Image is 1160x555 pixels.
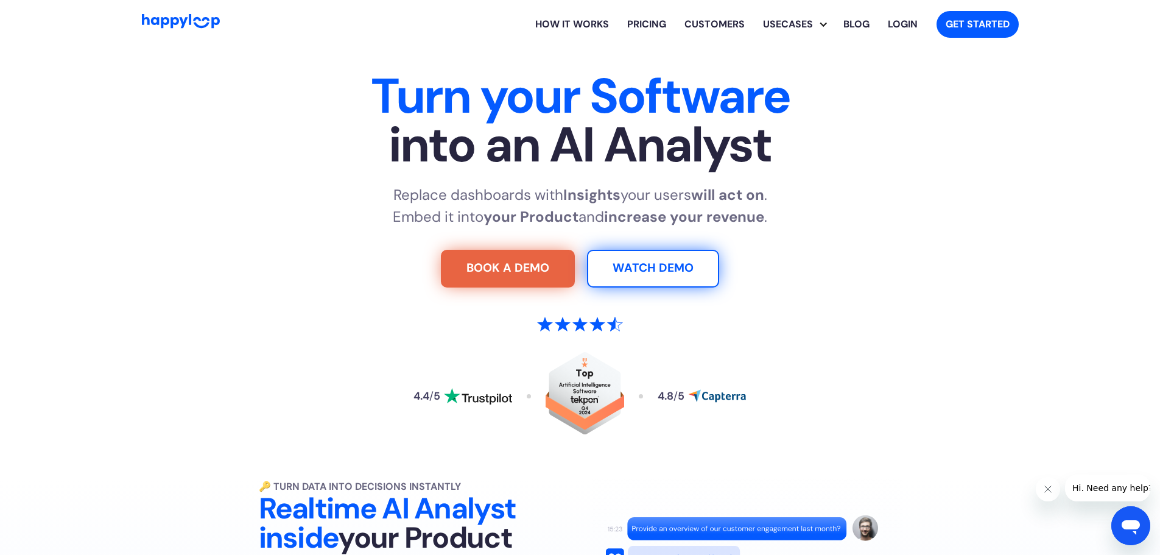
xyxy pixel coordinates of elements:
a: Log in to your HappyLoop account [879,5,927,44]
a: Read reviews about HappyLoop on Trustpilot [413,388,512,405]
img: HappyLoop Logo [142,14,220,28]
a: Visit the HappyLoop blog for insights [834,5,879,44]
strong: your Product [483,207,578,226]
a: Get started with HappyLoop [937,11,1019,38]
div: Usecases [754,17,822,32]
iframe: Button to launch messaging window [1111,506,1150,545]
span: Hi. Need any help? [7,9,88,18]
strong: 🔑 Turn Data into Decisions Instantly [259,480,461,493]
span: / [673,389,678,403]
a: Try For Free [441,250,575,288]
strong: increase your revenue [604,207,764,226]
iframe: Message from company [1065,475,1150,501]
a: Learn how HappyLoop works [526,5,618,44]
a: Read reviews about HappyLoop on Tekpon [546,352,625,440]
div: 4.4 5 [413,391,440,402]
div: Explore HappyLoop use cases [754,5,834,44]
h1: Turn your Software [200,72,960,169]
a: Go to Home Page [142,14,220,34]
span: into an AI Analyst [200,121,960,169]
a: Read reviews about HappyLoop on Capterra [658,389,747,403]
a: View HappyLoop pricing plans [618,5,675,44]
a: Learn how HappyLoop works [675,5,754,44]
h2: Realtime AI Analyst inside [259,494,568,553]
strong: Insights [563,185,620,204]
a: Watch Demo [587,250,719,288]
div: Usecases [763,5,834,44]
strong: will act on [691,185,764,204]
span: / [429,389,434,403]
iframe: Close message [1036,477,1060,501]
p: Replace dashboards with your users . Embed it into and . [393,184,767,228]
div: 4.8 5 [658,391,684,402]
